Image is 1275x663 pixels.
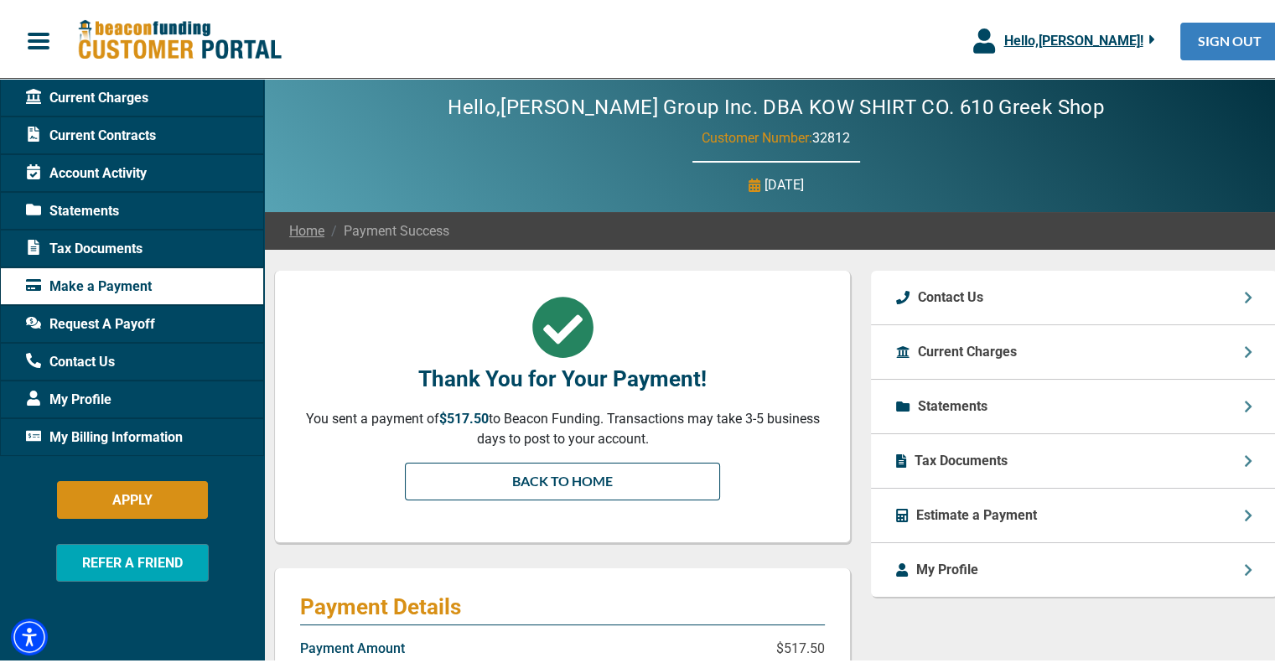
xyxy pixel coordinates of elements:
[397,92,1154,117] h2: Hello, [PERSON_NAME] Group Inc. DBA KOW SHIRT CO. 610 Greek Shop
[26,273,152,293] span: Make a Payment
[324,218,449,238] span: Payment Success
[300,590,825,617] p: Payment Details
[26,386,111,407] span: My Profile
[812,127,850,142] span: 32812
[26,424,183,444] span: My Billing Information
[26,311,155,331] span: Request A Payoff
[289,218,324,238] a: Home
[26,85,148,105] span: Current Charges
[916,502,1037,522] p: Estimate a Payment
[26,236,143,256] span: Tax Documents
[11,615,48,652] div: Accessibility Menu
[300,635,405,655] p: Payment Amount
[26,160,147,180] span: Account Activity
[57,478,208,515] button: APPLY
[918,393,987,413] p: Statements
[918,339,1017,359] p: Current Charges
[702,127,812,142] span: Customer Number:
[300,360,825,392] p: Thank You for Your Payment!
[439,407,489,423] span: $517.50
[916,557,978,577] p: My Profile
[1003,29,1143,45] span: Hello, [PERSON_NAME] !
[918,284,983,304] p: Contact Us
[776,635,825,655] p: $517.50
[300,406,825,446] p: You sent a payment of to Beacon Funding. Transactions may take 3-5 business days to post to your ...
[764,172,804,192] p: [DATE]
[915,448,1008,468] p: Tax Documents
[26,349,115,369] span: Contact Us
[56,541,209,578] button: REFER A FRIEND
[26,122,156,142] span: Current Contracts
[26,198,119,218] span: Statements
[405,459,720,497] a: BACK TO HOME
[77,16,282,59] img: Beacon Funding Customer Portal Logo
